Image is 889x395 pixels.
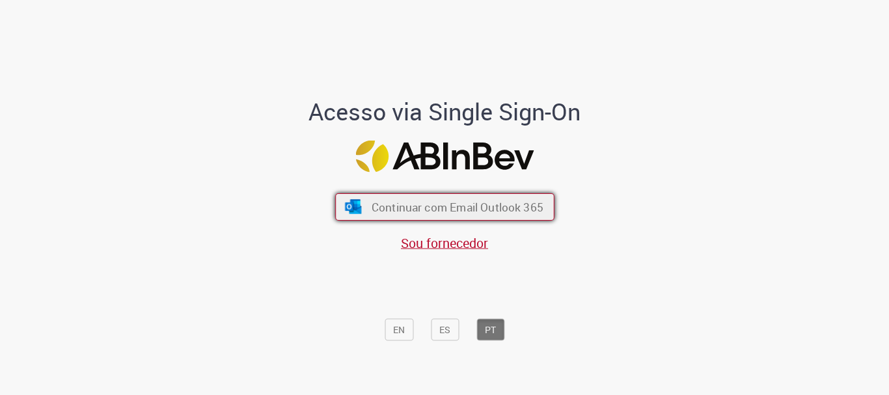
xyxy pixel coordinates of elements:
button: EN [385,319,413,341]
button: ES [431,319,459,341]
img: Logo ABInBev [355,141,534,172]
h1: Acesso via Single Sign-On [264,99,625,125]
span: Continuar com Email Outlook 365 [371,200,543,215]
a: Sou fornecedor [401,234,488,252]
button: ícone Azure/Microsoft 360 Continuar com Email Outlook 365 [335,193,554,221]
button: PT [476,319,504,341]
img: ícone Azure/Microsoft 360 [344,200,362,214]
